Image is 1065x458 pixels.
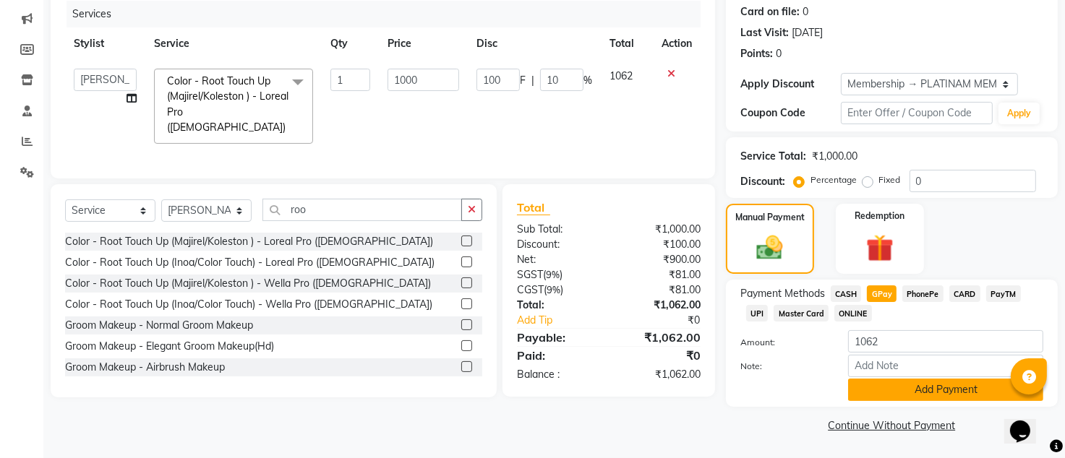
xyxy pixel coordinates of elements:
th: Disc [468,27,601,60]
img: _gift.svg [857,231,902,265]
div: ( ) [506,282,609,298]
th: Action [653,27,701,60]
div: Net: [506,252,609,267]
div: ₹1,062.00 [609,298,711,313]
div: Apply Discount [740,77,842,92]
div: ₹100.00 [609,237,711,252]
span: CARD [949,285,980,302]
input: Add Note [848,355,1043,377]
input: Enter Offer / Coupon Code [841,102,993,124]
div: Balance : [506,367,609,382]
label: Note: [730,360,838,373]
div: Last Visit: [740,25,789,40]
div: Sub Total: [506,222,609,237]
div: Color - Root Touch Up (Inoa/Color Touch) - Wella Pro ([DEMOGRAPHIC_DATA]) [65,297,432,312]
div: Discount: [506,237,609,252]
div: Card on file: [740,4,800,20]
label: Amount: [730,336,838,349]
button: Apply [998,103,1040,124]
span: Total [517,200,550,215]
img: _cash.svg [748,233,791,263]
div: Services [67,1,711,27]
div: Color - Root Touch Up (Majirel/Koleston ) - Wella Pro ([DEMOGRAPHIC_DATA]) [65,276,431,291]
div: [DATE] [792,25,823,40]
div: Paid: [506,347,609,364]
div: ₹81.00 [609,267,711,282]
div: Groom Makeup - Elegant Groom Makeup(Hd) [65,339,274,354]
th: Qty [322,27,379,60]
a: Add Tip [506,313,625,328]
span: PayTM [986,285,1021,302]
label: Percentage [810,173,857,186]
span: Color - Root Touch Up (Majirel/Koleston ) - Loreal Pro ([DEMOGRAPHIC_DATA]) [167,74,288,134]
span: 1062 [610,69,633,82]
label: Fixed [879,173,901,186]
div: Coupon Code [740,105,842,121]
button: Add Payment [848,379,1043,401]
input: Search or Scan [262,199,462,221]
input: Amount [848,330,1043,353]
div: Color - Root Touch Up (Inoa/Color Touch) - Loreal Pro ([DEMOGRAPHIC_DATA]) [65,255,435,270]
div: ₹1,062.00 [609,329,711,346]
div: 0 [776,46,782,61]
div: Points: [740,46,773,61]
div: Payable: [506,329,609,346]
div: ₹0 [609,347,711,364]
div: ₹81.00 [609,282,711,298]
span: UPI [746,305,769,321]
label: Redemption [855,209,905,222]
span: PhonePe [902,285,944,302]
div: ₹0 [626,313,711,328]
span: 9% [546,269,560,280]
label: Manual Payment [735,211,805,224]
a: Continue Without Payment [729,418,1055,433]
span: SGST [517,268,543,281]
div: Color - Root Touch Up (Majirel/Koleston ) - Loreal Pro ([DEMOGRAPHIC_DATA]) [65,234,433,249]
span: Master Card [774,305,829,321]
span: F [520,73,526,88]
div: Groom Makeup - Normal Groom Makeup [65,318,253,333]
span: % [583,73,592,88]
a: x [286,121,292,134]
span: CGST [517,283,544,296]
span: GPay [867,285,897,302]
div: Discount: [740,174,785,189]
span: Payment Methods [740,286,825,301]
span: | [531,73,534,88]
th: Total [601,27,653,60]
div: Groom Makeup - Airbrush Makeup [65,360,225,375]
span: 9% [547,284,560,295]
iframe: chat widget [1004,400,1051,444]
span: CASH [831,285,862,302]
th: Stylist [65,27,145,60]
div: ₹1,000.00 [812,149,857,164]
th: Price [379,27,468,60]
th: Service [145,27,322,60]
div: 0 [803,4,808,20]
div: Total: [506,298,609,313]
div: ₹900.00 [609,252,711,267]
div: ( ) [506,267,609,282]
span: ONLINE [834,305,872,321]
div: Service Total: [740,149,806,164]
div: ₹1,062.00 [609,367,711,382]
div: ₹1,000.00 [609,222,711,237]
